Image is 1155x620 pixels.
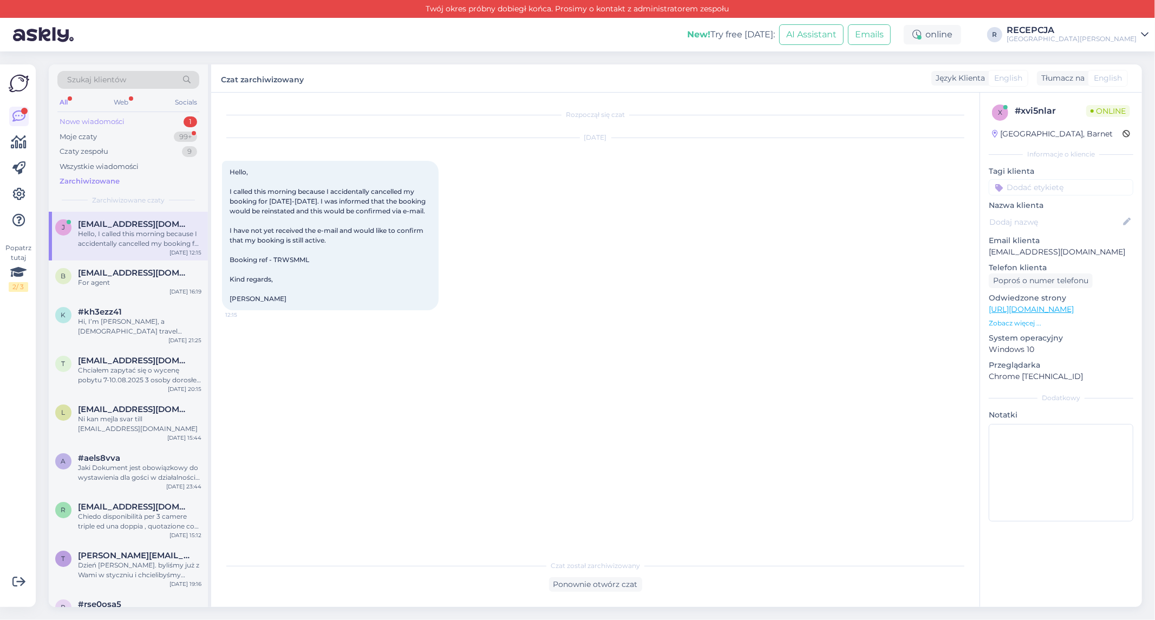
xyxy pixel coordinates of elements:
span: lillolars@hotmail.com [78,404,191,414]
div: 9 [182,146,197,157]
span: Hello, I called this morning because I accidentally cancelled my booking for [DATE]-[DATE]. I was... [230,168,427,303]
span: l [62,408,66,416]
div: Socials [173,95,199,109]
div: # xvi5nlar [1015,105,1086,118]
span: Online [1086,105,1130,117]
span: x [998,108,1002,116]
span: #aels8vva [78,453,120,463]
span: #rse0osa5 [78,599,121,609]
span: benjaminlowy@yahoo.com [78,268,191,278]
div: [DATE] 21:25 [168,336,201,344]
div: Hi, I’m [PERSON_NAME], a [DEMOGRAPHIC_DATA] travel content creator currently wrapping up a one-mo... [78,317,201,336]
div: R [987,27,1002,42]
span: English [994,73,1022,84]
div: [DATE] 19:16 [169,580,201,588]
span: #kh3ezz41 [78,307,122,317]
div: Język Klienta [931,73,985,84]
p: Notatki [989,409,1133,421]
span: roncionis@gmail.com [78,502,191,512]
div: Hello, I called this morning because I accidentally cancelled my booking for [DATE]-[DATE]. I was... [78,229,201,249]
span: 12:15 [225,311,266,319]
span: jpaulsanders87@gmail.com [78,219,191,229]
span: r [61,506,66,514]
div: [DATE] [222,133,969,142]
a: RECEPCJA[GEOGRAPHIC_DATA][PERSON_NAME] [1007,26,1149,43]
label: Czat zarchiwizowany [221,71,304,86]
p: Przeglądarka [989,360,1133,371]
div: [DATE] 16:19 [169,288,201,296]
span: tomek_lobacz@o2.pl [78,356,191,366]
div: Chciałem zapytać się o wycenę pobytu 7-10.08.2025 3 osoby dorosłe i 2 dzieci wiek 10 i 1. [78,366,201,385]
p: Email klienta [989,235,1133,246]
div: [GEOGRAPHIC_DATA][PERSON_NAME] [1007,35,1137,43]
a: [URL][DOMAIN_NAME] [989,304,1074,314]
div: Popatrz tutaj [9,243,28,292]
div: Informacje o kliencie [989,149,1133,159]
p: Zobacz więcej ... [989,318,1133,328]
div: 1 [184,116,197,127]
div: [DATE] 15:44 [167,434,201,442]
input: Dodać etykietę [989,179,1133,195]
div: Chiedo disponibilità per 3 camere triple ed una doppia , quotazione con e senza colazione inclusa... [78,512,201,531]
span: t [62,360,66,368]
div: Dzień [PERSON_NAME]. byliśmy już z Wami w styczniu i chcielibyśmy przyjechać ponownie 26.09. na t... [78,560,201,580]
div: Web [112,95,131,109]
div: [DATE] 23:44 [166,482,201,491]
div: For agent [78,278,201,288]
div: [DATE] 20:15 [168,385,201,393]
div: Dodatkowy [989,393,1133,403]
div: All [57,95,70,109]
div: Jaki Dokument jest obowiązkowy do wystawienia dla gości w działalności pokoji gościnnych za pobyt? [78,463,201,482]
button: Emails [848,24,891,45]
p: Windows 10 [989,344,1133,355]
div: online [904,25,961,44]
div: Poproś o numer telefonu [989,273,1093,288]
span: English [1094,73,1122,84]
div: Ni kan mejla svar till [EMAIL_ADDRESS][DOMAIN_NAME] [78,414,201,434]
p: Telefon klienta [989,262,1133,273]
img: Askly Logo [9,73,29,94]
div: RECEPCJA [1007,26,1137,35]
span: t [62,554,66,563]
div: [DATE] 12:15 [169,249,201,257]
b: New! [687,29,710,40]
div: Wszystkie wiadomości [60,161,139,172]
span: r [61,603,66,611]
span: k [61,311,66,319]
div: Czaty zespołu [60,146,108,157]
span: Czat został zarchiwizowany [551,561,640,571]
span: j [62,223,65,231]
div: 99+ [174,132,197,142]
span: tomas.ruzicka73@email.cz [78,551,191,560]
span: b [61,272,66,280]
div: [DATE] 15:12 [169,531,201,539]
p: Chrome [TECHNICAL_ID] [989,371,1133,382]
input: Dodaj nazwę [989,216,1121,228]
div: Ponownie otwórz czat [549,577,642,592]
span: a [61,457,66,465]
span: Szukaj klientów [67,74,126,86]
div: 2 / 3 [9,282,28,292]
div: Moje czaty [60,132,97,142]
span: Zarchiwizowane czaty [92,195,165,205]
div: Tłumacz na [1037,73,1085,84]
p: System operacyjny [989,332,1133,344]
p: Nazwa klienta [989,200,1133,211]
button: AI Assistant [779,24,844,45]
p: Tagi klienta [989,166,1133,177]
div: Try free [DATE]: [687,28,775,41]
div: Rozpoczął się czat [222,110,969,120]
div: [GEOGRAPHIC_DATA], Barnet [992,128,1113,140]
div: Nowe wiadomości [60,116,125,127]
div: Zarchiwizowane [60,176,120,187]
p: Odwiedzone strony [989,292,1133,304]
p: [EMAIL_ADDRESS][DOMAIN_NAME] [989,246,1133,258]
